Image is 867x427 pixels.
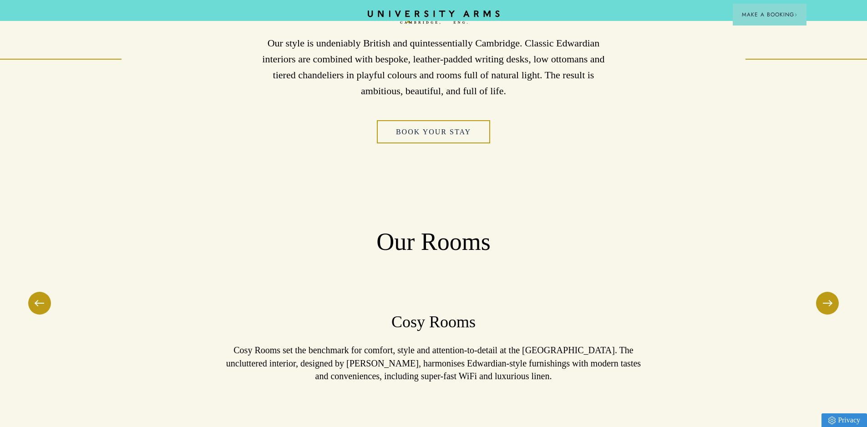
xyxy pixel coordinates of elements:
h2: Our Rooms [130,227,737,257]
p: Our style is undeniably British and quintessentially Cambridge. Classic Edwardian interiors are c... [251,35,615,99]
button: Previous Slide [28,292,51,315]
img: Arrow icon [794,13,797,16]
a: Privacy [821,413,867,427]
a: Book Your Stay [377,120,490,144]
a: Home [368,10,500,25]
p: Cosy Rooms set the benchmark for comfort, style and attention-to-detail at the [GEOGRAPHIC_DATA].... [224,344,643,383]
h3: Cosy Rooms [224,311,643,333]
img: Privacy [828,417,836,424]
button: Make a BookingArrow icon [733,4,806,25]
button: Next Slide [816,292,839,315]
span: Make a Booking [742,10,797,19]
